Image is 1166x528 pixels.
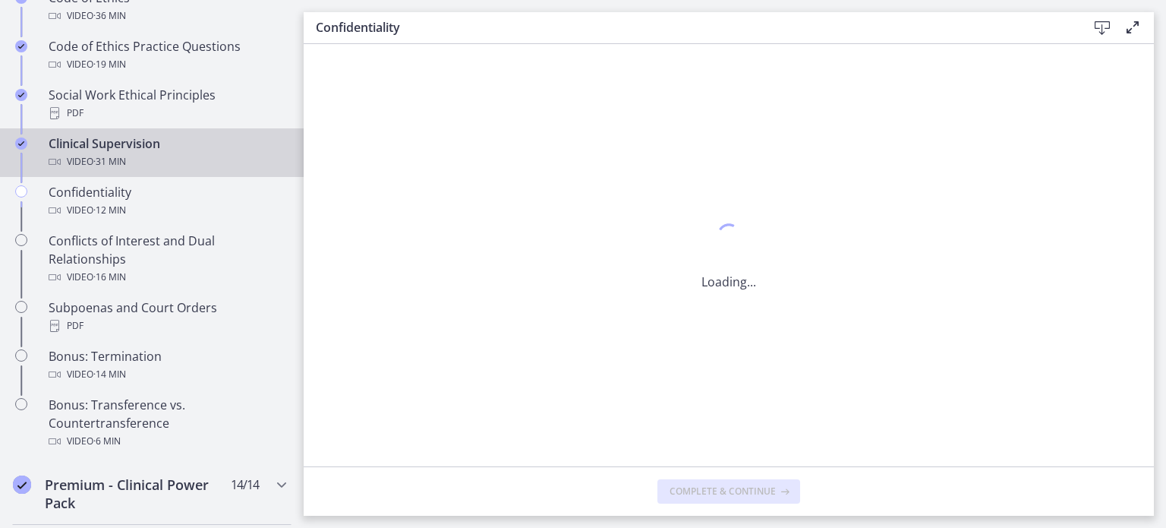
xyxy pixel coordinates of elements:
[49,104,285,122] div: PDF
[13,476,31,494] i: Completed
[15,138,27,150] i: Completed
[701,273,756,291] p: Loading...
[701,220,756,255] div: 1
[49,183,285,220] div: Confidentiality
[49,432,285,451] div: Video
[93,268,126,286] span: · 16 min
[15,89,27,101] i: Completed
[49,86,285,122] div: Social Work Ethical Principles
[49,232,285,286] div: Conflicts of Interest and Dual Relationships
[49,365,285,384] div: Video
[49,268,285,286] div: Video
[49,37,285,74] div: Code of Ethics Practice Questions
[93,201,126,220] span: · 12 min
[49,396,285,451] div: Bonus: Transference vs. Countertransference
[93,55,126,74] span: · 19 min
[49,299,285,335] div: Subpoenas and Court Orders
[49,347,285,384] div: Bonus: Termination
[49,317,285,335] div: PDF
[49,153,285,171] div: Video
[49,134,285,171] div: Clinical Supervision
[657,479,800,504] button: Complete & continue
[49,7,285,25] div: Video
[93,432,121,451] span: · 6 min
[45,476,230,512] h2: Premium - Clinical Power Pack
[93,365,126,384] span: · 14 min
[49,55,285,74] div: Video
[316,18,1063,36] h3: Confidentiality
[93,153,126,171] span: · 31 min
[231,476,259,494] span: 14 / 14
[670,485,776,498] span: Complete & continue
[49,201,285,220] div: Video
[93,7,126,25] span: · 36 min
[15,40,27,52] i: Completed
